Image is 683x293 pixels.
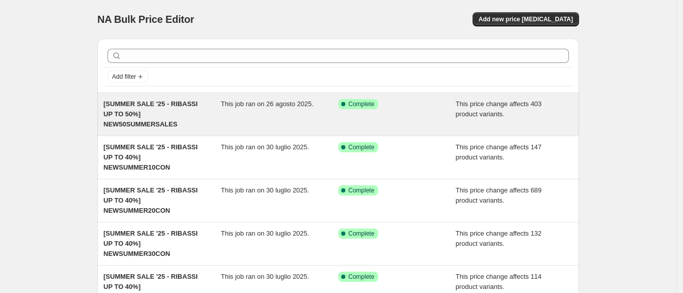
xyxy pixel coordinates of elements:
[103,143,198,171] span: [SUMMER SALE '25 - RIBASSI UP TO 40%] NEWSUMMER10CON
[112,73,136,81] span: Add filter
[97,14,194,25] span: NA Bulk Price Editor
[456,186,542,204] span: This price change affects 689 product variants.
[103,186,198,214] span: [SUMMER SALE '25 - RIBASSI UP TO 40%] NEWSUMMER20CON
[348,100,374,108] span: Complete
[456,230,542,247] span: This price change affects 132 product variants.
[456,143,542,161] span: This price change affects 147 product variants.
[221,143,309,151] span: This job ran on 30 luglio 2025.
[103,100,198,128] span: [SUMMER SALE '25 - RIBASSI UP TO 50%] NEW50SUMMERSALES
[456,100,542,118] span: This price change affects 403 product variants.
[107,71,148,83] button: Add filter
[348,273,374,281] span: Complete
[221,186,309,194] span: This job ran on 30 luglio 2025.
[348,186,374,194] span: Complete
[348,143,374,151] span: Complete
[348,230,374,238] span: Complete
[221,230,309,237] span: This job ran on 30 luglio 2025.
[479,15,573,23] span: Add new price [MEDICAL_DATA]
[456,273,542,290] span: This price change affects 114 product variants.
[221,273,309,280] span: This job ran on 30 luglio 2025.
[103,230,198,257] span: [SUMMER SALE '25 - RIBASSI UP TO 40%] NEWSUMMER30CON
[473,12,579,26] button: Add new price [MEDICAL_DATA]
[221,100,314,108] span: This job ran on 26 agosto 2025.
